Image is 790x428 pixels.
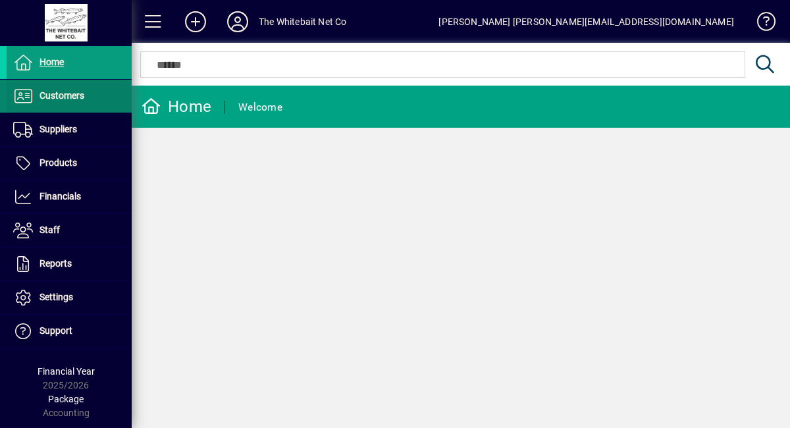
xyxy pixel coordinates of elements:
[174,10,217,34] button: Add
[39,191,81,201] span: Financials
[217,10,259,34] button: Profile
[48,394,84,404] span: Package
[747,3,774,45] a: Knowledge Base
[142,96,211,117] div: Home
[7,214,132,247] a: Staff
[39,124,77,134] span: Suppliers
[7,248,132,281] a: Reports
[7,315,132,348] a: Support
[39,258,72,269] span: Reports
[39,90,84,101] span: Customers
[7,281,132,314] a: Settings
[7,113,132,146] a: Suppliers
[238,97,282,118] div: Welcome
[259,11,347,32] div: The Whitebait Net Co
[438,11,734,32] div: [PERSON_NAME] [PERSON_NAME][EMAIL_ADDRESS][DOMAIN_NAME]
[39,325,72,336] span: Support
[38,366,95,377] span: Financial Year
[7,180,132,213] a: Financials
[39,225,60,235] span: Staff
[39,157,77,168] span: Products
[39,292,73,302] span: Settings
[39,57,64,67] span: Home
[7,80,132,113] a: Customers
[7,147,132,180] a: Products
